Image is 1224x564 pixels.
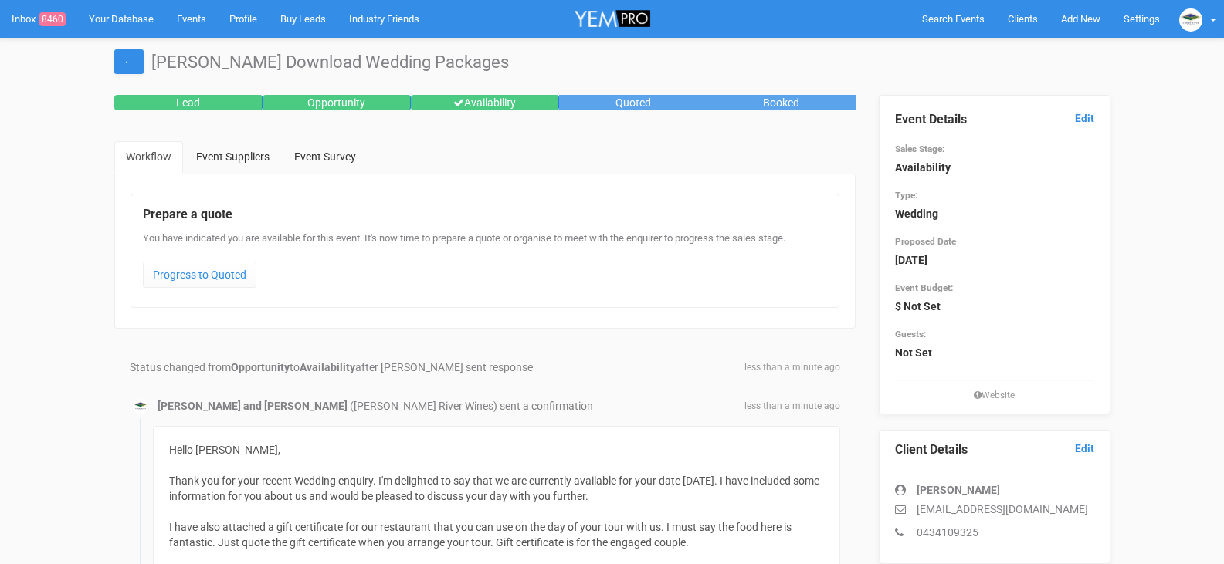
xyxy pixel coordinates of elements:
div: Lead [114,95,263,110]
small: Proposed Date [895,236,956,247]
span: Search Events [922,13,985,25]
small: Guests: [895,329,926,339]
div: Booked [707,95,856,110]
img: logo.JPG [133,399,148,414]
strong: $ Not Set [895,300,941,312]
p: 0434109325 [895,525,1094,540]
img: logo.JPG [1179,8,1202,32]
strong: Availability [300,361,355,373]
legend: Client Details [895,441,1094,459]
div: Hello [PERSON_NAME], [169,442,824,458]
strong: Not Set [895,346,932,359]
h1: [PERSON_NAME] Download Wedding Packages [114,53,1110,72]
strong: Availability [895,161,951,174]
strong: [PERSON_NAME] [917,484,1000,496]
span: Clients [1008,13,1038,25]
small: Type: [895,190,917,201]
div: You have indicated you are available for this event. It's now time to prepare a quote or organise... [143,231,827,296]
a: Progress to Quoted [143,262,256,288]
small: Event Budget: [895,282,953,293]
small: Website [895,389,1094,402]
a: ← [114,49,144,74]
a: Event Survey [283,141,368,172]
strong: Opportunity [231,361,290,373]
a: Edit [1075,441,1094,456]
p: [EMAIL_ADDRESS][DOMAIN_NAME] [895,502,1094,517]
div: Availability [411,95,559,110]
span: Status changed from to after [PERSON_NAME] sent response [130,361,533,373]
a: Workflow [114,141,183,174]
span: Add New [1061,13,1100,25]
small: Sales Stage: [895,144,944,154]
legend: Prepare a quote [143,206,827,224]
div: Quoted [559,95,707,110]
span: ([PERSON_NAME] River Wines) sent a confirmation [350,400,593,412]
span: 8460 [39,12,66,26]
strong: [DATE] [895,254,927,266]
span: less than a minute ago [744,400,840,413]
span: less than a minute ago [744,361,840,374]
strong: [PERSON_NAME] and [PERSON_NAME] [158,400,348,412]
legend: Event Details [895,111,1094,129]
a: Event Suppliers [185,141,281,172]
strong: Wedding [895,208,938,220]
a: Edit [1075,111,1094,126]
div: Opportunity [263,95,411,110]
